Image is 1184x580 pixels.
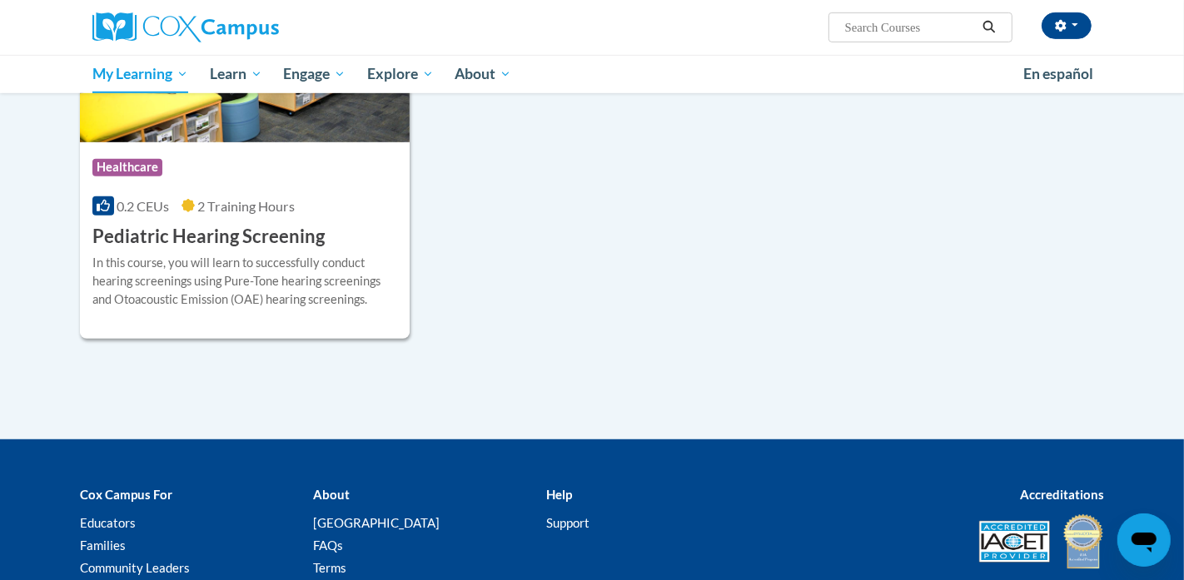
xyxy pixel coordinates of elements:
a: FAQs [313,538,343,553]
span: 0.2 CEUs [117,198,169,214]
span: Healthcare [92,159,162,176]
a: Learn [199,55,273,93]
a: Engage [272,55,356,93]
span: Engage [283,64,346,84]
h3: Pediatric Hearing Screening [92,224,325,250]
b: Accreditations [1020,487,1104,502]
a: [GEOGRAPHIC_DATA] [313,515,440,530]
div: Main menu [67,55,1117,93]
span: About [455,64,511,84]
a: About [445,55,523,93]
a: Families [80,538,126,553]
span: En español [1023,65,1093,82]
input: Search Courses [843,17,977,37]
a: Educators [80,515,136,530]
a: Terms [313,560,346,575]
a: Explore [356,55,445,93]
span: 2 Training Hours [197,198,295,214]
iframe: Button to launch messaging window [1117,513,1171,567]
div: In this course, you will learn to successfully conduct hearing screenings using Pure-Tone hearing... [92,254,397,309]
a: En español [1012,57,1104,92]
a: Community Leaders [80,560,190,575]
button: Search [977,17,1002,37]
b: Help [546,487,572,502]
span: My Learning [92,64,188,84]
img: Cox Campus [92,12,279,42]
a: Cox Campus [92,12,409,42]
span: Explore [367,64,434,84]
img: Accredited IACET® Provider [979,521,1050,563]
b: Cox Campus For [80,487,172,502]
a: My Learning [82,55,199,93]
b: About [313,487,350,502]
a: Support [546,515,590,530]
button: Account Settings [1042,12,1092,39]
img: IDA® Accredited [1062,513,1104,571]
span: Learn [210,64,262,84]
